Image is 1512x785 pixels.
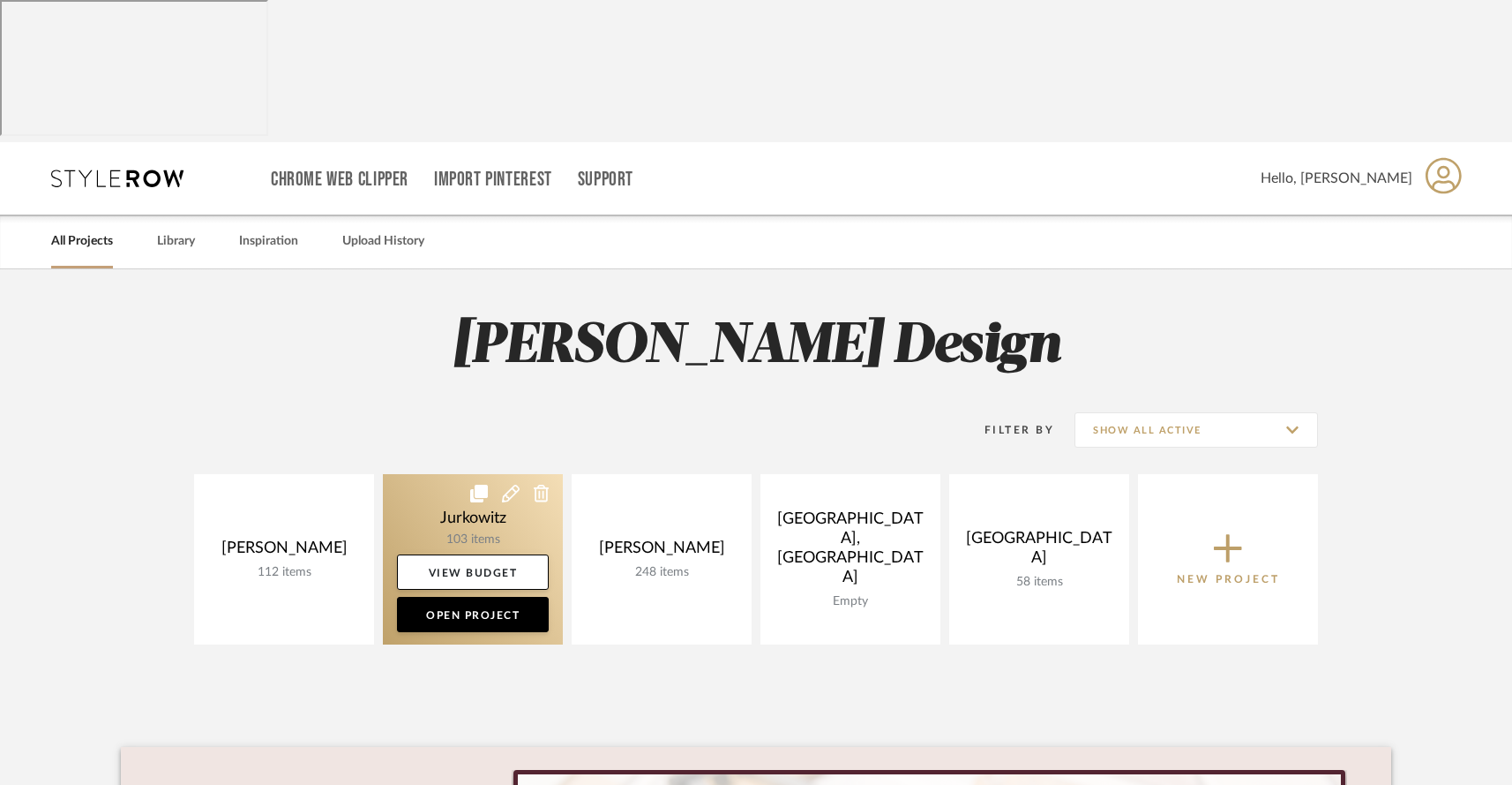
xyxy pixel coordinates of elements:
div: 58 items [963,575,1115,590]
div: [PERSON_NAME] [586,539,737,565]
div: [GEOGRAPHIC_DATA] [963,529,1115,575]
span: Hello, [PERSON_NAME] [1261,168,1412,189]
a: Import Pinterest [434,172,552,187]
a: Open Project [397,597,549,632]
a: Inspiration [239,230,298,253]
div: 248 items [586,565,737,580]
div: Empty [775,594,926,609]
div: [PERSON_NAME] [208,539,360,565]
div: 112 items [208,565,360,580]
a: Support [578,172,633,187]
p: New Project [1177,570,1280,588]
a: Chrome Web Clipper [271,172,408,187]
button: New Project [1138,474,1318,645]
a: All Projects [51,230,113,253]
h2: [PERSON_NAME] Design [121,313,1391,380]
div: [GEOGRAPHIC_DATA], [GEOGRAPHIC_DATA] [775,509,926,594]
a: Library [157,230,195,253]
a: Upload History [342,230,424,253]
a: View Budget [397,555,549,590]
div: Filter By [962,421,1054,439]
